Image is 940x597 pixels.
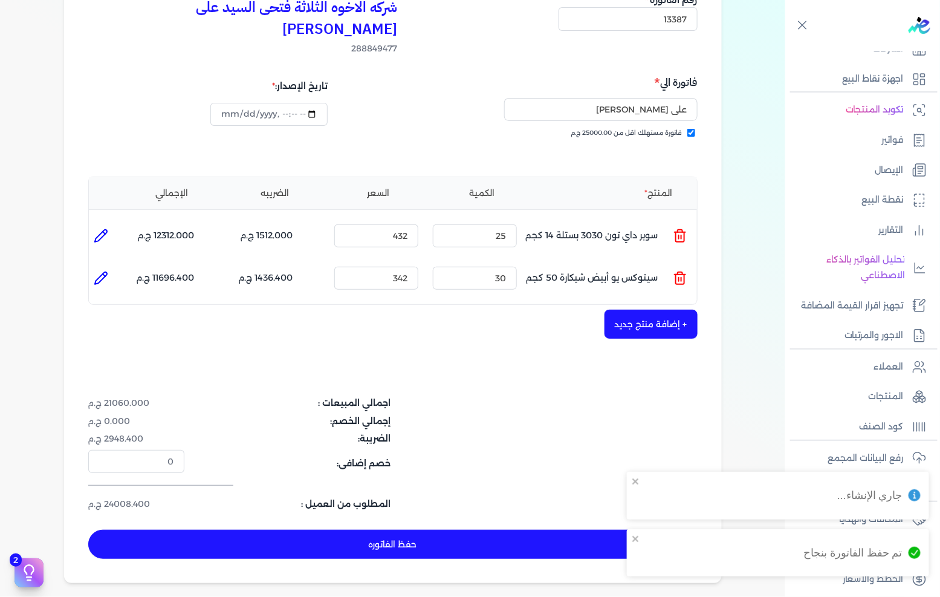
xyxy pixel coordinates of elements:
[241,228,293,244] p: 1512.000 ج.م
[785,247,933,288] a: تحليل الفواتير بالذكاء الاصطناعي
[192,415,391,428] dt: إجمالي الخصم:
[632,477,640,486] button: close
[605,310,698,339] button: + إضافة منتج جديد
[526,220,658,252] p: سوبر داي تون 3030 بستلة 14 كجم
[192,498,391,511] dt: المطلوب من العميل :
[88,530,698,559] button: حفظ الفاتوره
[329,187,428,200] li: السعر
[210,74,328,97] div: تاريخ الإصدار:
[801,298,904,314] p: تجهيز اقرار القيمة المضافة
[226,187,325,200] li: الضريبه
[88,498,184,511] dd: 24008.400 ج.م
[397,74,698,90] h5: فاتورة الي
[785,414,933,440] a: كود الصنف
[192,397,391,409] dt: اجمالي المبيعات :
[860,419,904,435] p: كود الصنف
[803,545,903,561] div: تم حفظ الفاتورة بنجاح
[687,129,695,137] input: فاتورة مستهلك اقل من 25000.00 ج.م
[192,450,391,473] dt: خصم إضافى:
[571,128,682,138] span: فاتورة مستهلك اقل من 25000.00 ج.م
[88,42,398,55] span: 288849477
[527,262,658,295] p: سيتوكس يو أبيض شيكارة 50 كجم
[785,446,933,471] a: رفع البيانات المجمع
[828,451,904,466] p: رفع البيانات المجمع
[785,323,933,348] a: الاجور والمرتبات
[138,228,195,244] p: 12312.000 ج.م
[837,488,903,503] div: جاري الإنشاء...
[192,432,391,445] dt: الضريبة:
[123,187,221,200] li: الإجمالي
[862,192,904,208] p: نقطة البيع
[846,102,904,118] p: تكويد المنتجات
[785,67,933,92] a: اجهزة نقاط البيع
[15,558,44,587] button: 2
[10,553,22,567] span: 2
[785,97,933,123] a: تكويد المنتجات
[632,534,640,544] button: close
[239,270,293,286] p: 1436.400 ج.م
[785,128,933,153] a: فواتير
[88,432,184,445] dd: 2948.400 ج.م
[882,132,904,148] p: فواتير
[785,188,933,213] a: نقطة البيع
[504,98,698,121] input: إسم المستهلك
[536,187,687,200] li: المنتج
[785,354,933,380] a: العملاء
[88,397,184,409] dd: 21060.000 ج.م
[559,7,698,30] input: رقم الفاتورة
[785,218,933,243] a: التقارير
[785,384,933,409] a: المنتجات
[869,389,904,405] p: المنتجات
[875,163,904,178] p: الإيصال
[842,71,904,87] p: اجهزة نقاط البيع
[785,293,933,319] a: تجهيز اقرار القيمة المضافة
[137,270,195,286] p: 11696.400 ج.م
[88,415,184,428] dd: 0.000 ج.م
[433,187,531,200] li: الكمية
[785,158,933,183] a: الإيصال
[844,328,904,344] p: الاجور والمرتبات
[791,252,905,283] p: تحليل الفواتير بالذكاء الاصطناعي
[874,359,904,375] p: العملاء
[909,17,930,34] img: logo
[879,223,904,238] p: التقارير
